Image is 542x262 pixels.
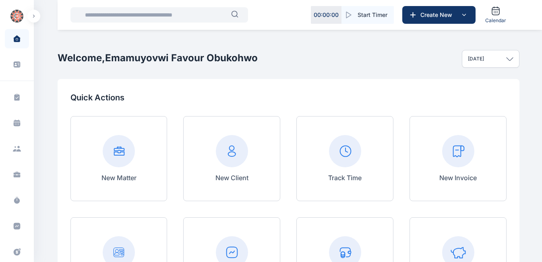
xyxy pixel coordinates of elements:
span: Calendar [485,17,506,24]
p: New Invoice [439,173,477,183]
button: Create New [402,6,476,24]
p: Quick Actions [70,92,507,103]
p: Track Time [328,173,362,183]
span: Create New [417,11,459,19]
p: New Client [215,173,248,183]
p: 00 : 00 : 00 [314,11,339,19]
p: New Matter [101,173,137,183]
h2: Welcome, Emamuyovwi Favour Obukohwo [58,52,258,64]
p: [DATE] [468,56,484,62]
a: Calendar [482,3,509,27]
button: Start Timer [341,6,394,24]
span: Start Timer [358,11,387,19]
